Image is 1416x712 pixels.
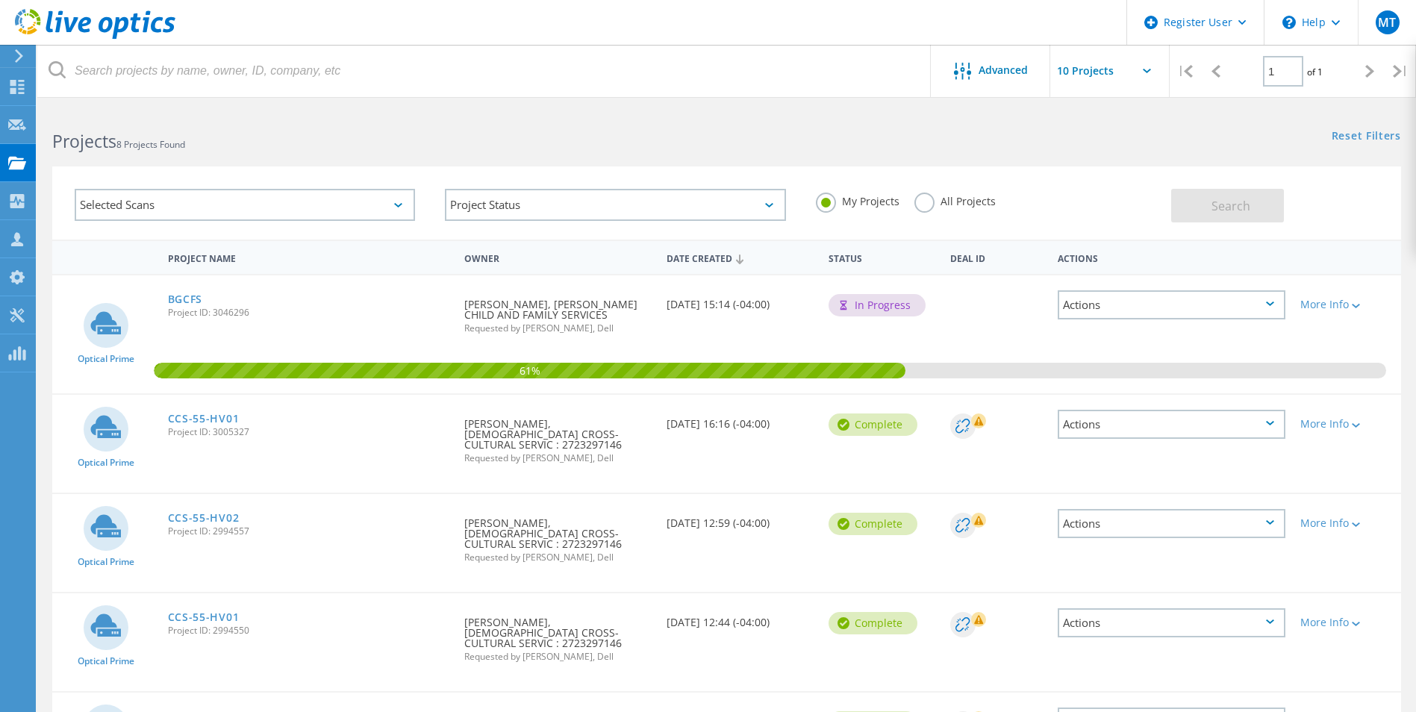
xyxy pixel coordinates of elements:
[1300,518,1394,528] div: More Info
[457,593,659,676] div: [PERSON_NAME], [DEMOGRAPHIC_DATA] CROSS-CULTURAL SERVIC : 2723297146
[464,454,652,463] span: Requested by [PERSON_NAME], Dell
[160,243,458,271] div: Project Name
[659,275,821,325] div: [DATE] 15:14 (-04:00)
[1332,131,1401,143] a: Reset Filters
[168,513,240,523] a: CCS-55-HV02
[78,657,134,666] span: Optical Prime
[829,413,917,436] div: Complete
[78,458,134,467] span: Optical Prime
[1300,617,1394,628] div: More Info
[75,189,415,221] div: Selected Scans
[943,243,1051,271] div: Deal Id
[1058,410,1285,439] div: Actions
[1171,189,1284,222] button: Search
[1282,16,1296,29] svg: \n
[15,31,175,42] a: Live Optics Dashboard
[52,129,116,153] b: Projects
[659,395,821,444] div: [DATE] 16:16 (-04:00)
[1385,45,1416,98] div: |
[168,294,203,305] a: BGCFS
[78,355,134,363] span: Optical Prime
[1170,45,1200,98] div: |
[168,612,240,622] a: CCS-55-HV01
[979,65,1028,75] span: Advanced
[168,308,450,317] span: Project ID: 3046296
[829,294,926,316] div: In Progress
[829,612,917,634] div: Complete
[659,494,821,543] div: [DATE] 12:59 (-04:00)
[659,243,821,272] div: Date Created
[457,494,659,577] div: [PERSON_NAME], [DEMOGRAPHIC_DATA] CROSS-CULTURAL SERVIC : 2723297146
[168,527,450,536] span: Project ID: 2994557
[464,553,652,562] span: Requested by [PERSON_NAME], Dell
[168,428,450,437] span: Project ID: 3005327
[829,513,917,535] div: Complete
[659,593,821,643] div: [DATE] 12:44 (-04:00)
[1058,608,1285,637] div: Actions
[1307,66,1323,78] span: of 1
[1058,290,1285,319] div: Actions
[116,138,185,151] span: 8 Projects Found
[464,324,652,333] span: Requested by [PERSON_NAME], Dell
[37,45,932,97] input: Search projects by name, owner, ID, company, etc
[1211,198,1250,214] span: Search
[168,626,450,635] span: Project ID: 2994550
[816,193,899,207] label: My Projects
[1058,509,1285,538] div: Actions
[821,243,943,271] div: Status
[78,558,134,566] span: Optical Prime
[914,193,996,207] label: All Projects
[1300,299,1394,310] div: More Info
[1050,243,1293,271] div: Actions
[1300,419,1394,429] div: More Info
[457,395,659,478] div: [PERSON_NAME], [DEMOGRAPHIC_DATA] CROSS-CULTURAL SERVIC : 2723297146
[1378,16,1396,28] span: MT
[457,243,659,271] div: Owner
[445,189,785,221] div: Project Status
[168,413,240,424] a: CCS-55-HV01
[154,363,905,376] span: 61%
[464,652,652,661] span: Requested by [PERSON_NAME], Dell
[457,275,659,348] div: [PERSON_NAME], [PERSON_NAME] CHILD AND FAMILY SERVICES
